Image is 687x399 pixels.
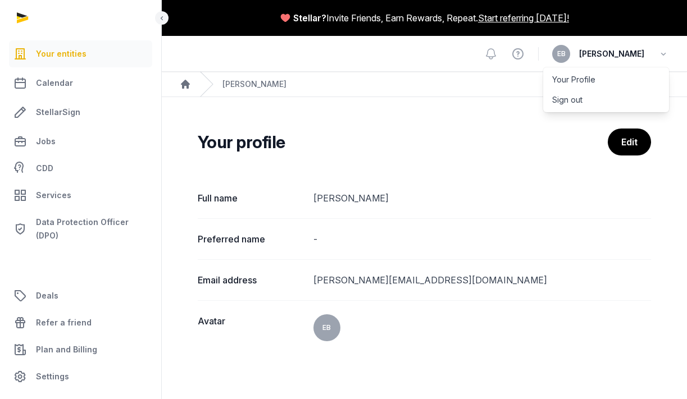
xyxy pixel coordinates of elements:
a: Your Profile [543,70,669,90]
a: Deals [9,282,152,309]
a: CDD [9,157,152,180]
a: Services [9,182,152,209]
dd: [PERSON_NAME] [313,191,651,205]
a: Edit [608,129,651,155]
a: Your entities [9,40,152,67]
span: Your entities [36,47,87,61]
span: Jobs [36,135,56,148]
a: Calendar [9,70,152,97]
span: Stellar? [293,11,326,25]
span: EB [557,51,566,57]
span: Data Protection Officer (DPO) [36,215,148,242]
span: Refer a friend [36,316,92,329]
button: EB [552,45,570,63]
a: Start referring [DATE]! [478,11,569,25]
dt: Email address [198,273,304,287]
dd: - [313,232,651,246]
dt: Avatar [198,314,304,341]
a: Data Protection Officer (DPO) [9,211,152,247]
dd: [PERSON_NAME][EMAIL_ADDRESS][DOMAIN_NAME] [313,273,651,287]
div: Widget de chat [631,345,687,399]
a: StellarSign [9,99,152,126]
button: Sign out [543,90,669,110]
span: Deals [36,289,58,302]
span: CDD [36,162,53,175]
span: [PERSON_NAME] [579,47,644,61]
a: Settings [9,363,152,390]
nav: Breadcrumb [162,72,687,97]
a: Plan and Billing [9,336,152,363]
span: StellarSign [36,106,80,119]
span: Services [36,189,71,202]
span: EB [322,324,331,331]
span: Calendar [36,76,73,90]
div: [PERSON_NAME] [222,79,286,90]
dt: Full name [198,191,304,205]
a: Refer a friend [9,309,152,336]
a: Jobs [9,128,152,155]
dt: Preferred name [198,232,304,246]
span: Plan and Billing [36,343,97,356]
h2: Your profile [198,132,608,152]
iframe: Chat Widget [631,345,687,399]
span: Settings [36,370,69,383]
